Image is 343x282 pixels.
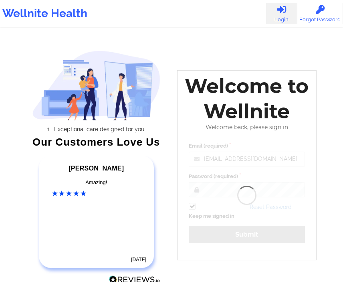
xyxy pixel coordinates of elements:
[52,179,141,187] div: Amazing!
[131,257,146,262] time: [DATE]
[266,3,297,24] a: Login
[183,73,311,124] div: Welcome to Wellnite
[32,138,161,146] div: Our Customers Love Us
[39,126,160,132] li: Exceptional care designed for you.
[32,51,161,120] img: wellnite-auth-hero_200.c722682e.png
[183,124,311,131] div: Welcome back, please sign in
[69,165,124,172] span: [PERSON_NAME]
[297,3,343,24] a: Forgot Password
